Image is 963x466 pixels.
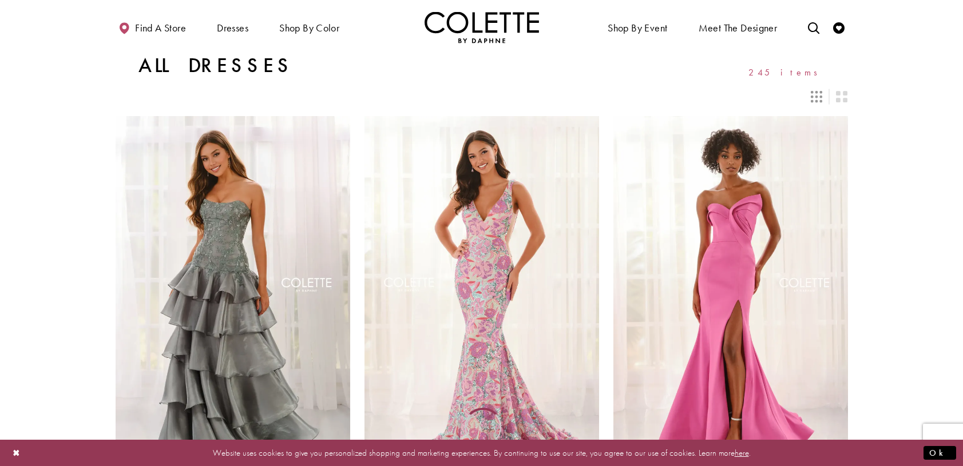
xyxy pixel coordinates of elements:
span: Find a store [135,22,186,34]
p: Website uses cookies to give you personalized shopping and marketing experiences. By continuing t... [82,445,881,460]
a: Check Wishlist [830,11,847,43]
a: Meet the designer [696,11,780,43]
span: Shop by color [279,22,339,34]
span: Switch layout to 2 columns [836,91,847,102]
a: Visit Colette by Daphne Style No. CL6207 Page [613,116,848,457]
span: Meet the designer [699,22,778,34]
a: Visit Home Page [425,11,539,43]
button: Close Dialog [7,443,26,463]
a: Find a store [116,11,189,43]
a: here [735,447,749,458]
span: 245 items [748,67,825,77]
a: Toggle search [805,11,822,43]
a: Visit Colette by Daphne Style No. CL6209 Page [364,116,599,457]
span: Dresses [214,11,251,43]
div: Layout Controls [109,84,855,109]
button: Submit Dialog [924,445,956,460]
a: Visit Colette by Daphne Style No. CL6213 Page [116,116,350,457]
img: Colette by Daphne [425,11,539,43]
span: Shop By Event [605,11,670,43]
span: Switch layout to 3 columns [811,91,822,102]
span: Dresses [217,22,248,34]
h1: All Dresses [138,54,294,77]
span: Shop By Event [608,22,667,34]
span: Shop by color [276,11,342,43]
